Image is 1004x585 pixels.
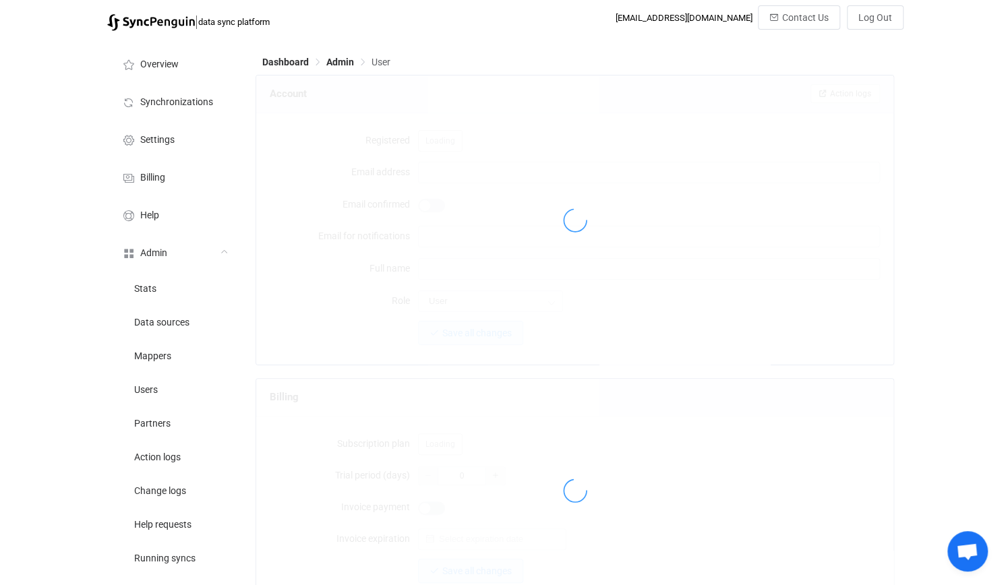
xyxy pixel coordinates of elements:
span: | [195,12,198,31]
span: Contact Us [782,12,829,23]
a: Mappers [107,338,242,372]
span: Help requests [134,520,191,530]
span: Settings [140,135,175,146]
span: Users [134,385,158,396]
span: User [372,57,390,67]
a: Billing [107,158,242,195]
a: Users [107,372,242,406]
a: Change logs [107,473,242,507]
button: Log Out [847,5,904,30]
a: Data sources [107,305,242,338]
span: Billing [140,173,165,183]
div: Open chat [947,531,988,572]
span: Mappers [134,351,171,362]
a: |data sync platform [107,12,270,31]
span: data sync platform [198,17,270,27]
a: Help requests [107,507,242,541]
span: Admin [140,248,167,259]
span: Change logs [134,486,186,497]
span: Stats [134,284,156,295]
a: Running syncs [107,541,242,574]
a: Synchronizations [107,82,242,120]
a: Partners [107,406,242,439]
a: Settings [107,120,242,158]
a: Stats [107,271,242,305]
span: Dashboard [262,57,309,67]
div: Breadcrumb [262,57,390,67]
span: Log Out [858,12,892,23]
img: syncpenguin.svg [107,14,195,31]
span: Data sources [134,317,189,328]
span: Help [140,210,159,221]
div: [EMAIL_ADDRESS][DOMAIN_NAME] [616,13,752,23]
button: Contact Us [758,5,840,30]
span: Overview [140,59,179,70]
a: Overview [107,44,242,82]
a: Help [107,195,242,233]
span: Partners [134,419,171,429]
span: Admin [326,57,354,67]
a: Action logs [107,439,242,473]
span: Action logs [134,452,181,463]
span: Synchronizations [140,97,213,108]
span: Running syncs [134,553,196,564]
